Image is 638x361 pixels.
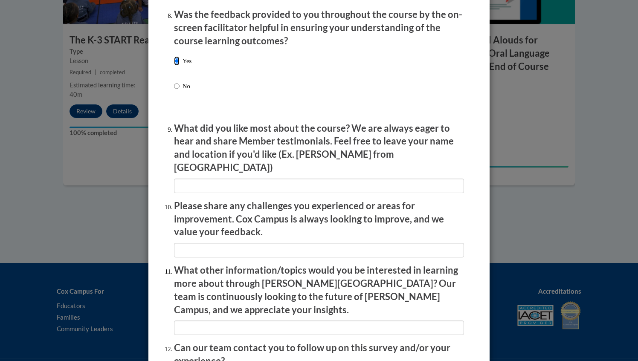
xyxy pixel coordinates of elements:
input: No [174,81,180,91]
input: Yes [174,56,180,66]
p: No [183,81,191,91]
p: Please share any challenges you experienced or areas for improvement. Cox Campus is always lookin... [174,199,464,239]
p: Yes [183,56,191,66]
p: Was the feedback provided to you throughout the course by the on-screen facilitator helpful in en... [174,8,464,47]
p: What did you like most about the course? We are always eager to hear and share Member testimonial... [174,122,464,174]
p: What other information/topics would you be interested in learning more about through [PERSON_NAME... [174,264,464,316]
